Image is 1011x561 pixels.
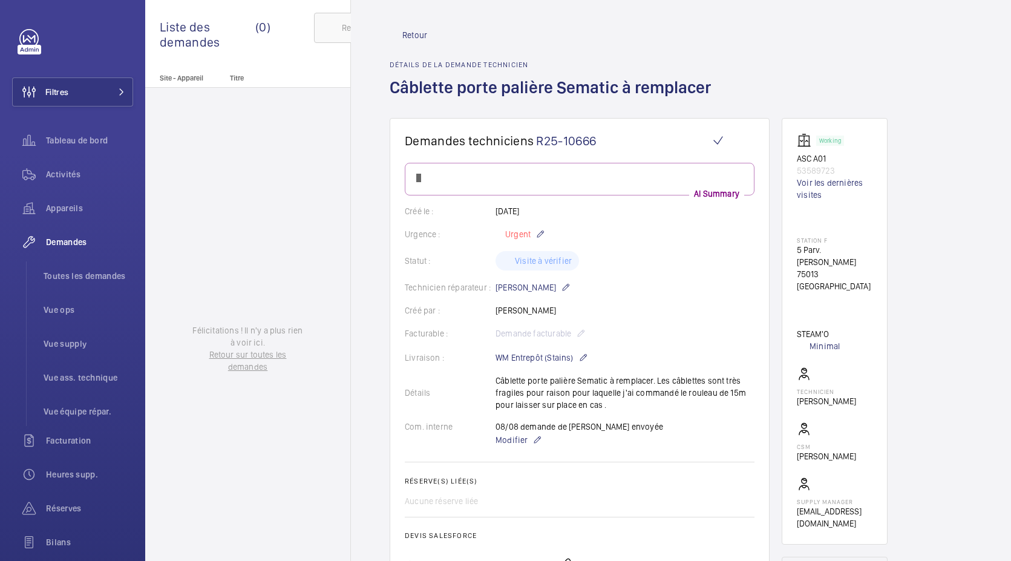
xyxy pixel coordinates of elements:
[496,280,571,295] p: [PERSON_NAME]
[46,468,133,481] span: Heures supp.
[45,86,68,98] span: Filtres
[44,270,133,282] span: Toutes les demandes
[145,74,225,82] p: Site - Appareil
[797,340,840,352] a: Minimal
[390,76,718,118] h1: Câblette porte palière Sematic à remplacer
[160,19,255,50] span: Liste des demandes
[46,168,133,180] span: Activités
[496,350,588,365] p: WM Entrepôt (Stains)
[191,324,305,349] p: Félicitations ! Il n'y a plus rien à voir ici.
[191,349,305,373] a: Retour sur toutes les demandes
[797,153,872,165] p: ASC A01
[797,498,872,505] p: Supply manager
[405,531,754,540] h2: Devis Salesforce
[44,304,133,316] span: Vue ops
[44,405,133,418] span: Vue équipe répar.
[12,77,133,107] button: Filtres
[797,244,872,268] p: 5 Parv. [PERSON_NAME]
[46,435,133,447] span: Facturation
[46,236,133,248] span: Demandes
[797,450,856,462] p: [PERSON_NAME]
[797,443,856,450] p: CSM
[46,202,133,214] span: Appareils
[797,268,872,292] p: 75013 [GEOGRAPHIC_DATA]
[402,29,427,41] span: Retour
[797,177,872,201] a: Voir les dernières visites
[797,133,816,148] img: elevator.svg
[819,139,841,143] p: Working
[46,134,133,146] span: Tableau de bord
[689,188,744,200] p: AI Summary
[390,61,718,69] h2: Détails de la demande technicien
[46,536,133,548] span: Bilans
[797,395,856,407] p: [PERSON_NAME]
[405,133,534,148] span: Demandes techniciens
[797,328,840,340] p: STEAM'O
[536,133,615,148] span: R25-10666
[46,502,133,514] span: Réserves
[44,372,133,384] span: Vue ass. technique
[797,165,872,177] p: 53589723
[797,237,872,244] p: Station F
[230,74,310,82] p: Titre
[797,388,856,395] p: Technicien
[44,338,133,350] span: Vue supply
[503,229,531,239] span: Urgent
[314,13,509,43] input: Recherche par numéro de demande ou devis
[405,477,754,485] h2: Réserve(s) liée(s)
[496,434,528,446] span: Modifier
[797,505,872,530] p: [EMAIL_ADDRESS][DOMAIN_NAME]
